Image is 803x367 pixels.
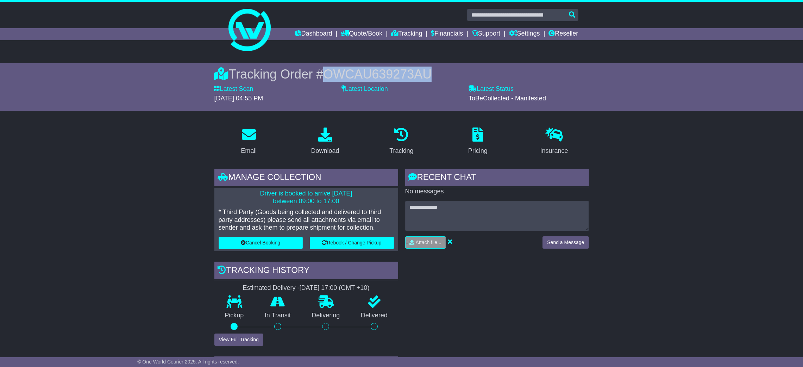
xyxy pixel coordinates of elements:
[548,28,578,40] a: Reseller
[214,262,398,281] div: Tracking history
[468,146,488,156] div: Pricing
[536,125,573,158] a: Insurance
[405,169,589,188] div: RECENT CHAT
[307,125,344,158] a: Download
[464,125,492,158] a: Pricing
[214,284,398,292] div: Estimated Delivery -
[214,169,398,188] div: Manage collection
[472,28,500,40] a: Support
[431,28,463,40] a: Financials
[391,28,422,40] a: Tracking
[214,334,263,346] button: View Full Tracking
[350,312,398,319] p: Delivered
[301,312,351,319] p: Delivering
[509,28,540,40] a: Settings
[341,28,382,40] a: Quote/Book
[540,146,568,156] div: Insurance
[469,95,546,102] span: ToBeCollected - Manifested
[310,237,394,249] button: Rebook / Change Pickup
[295,28,332,40] a: Dashboard
[137,359,239,365] span: © One World Courier 2025. All rights reserved.
[219,209,394,231] p: * Third Party (Goods being collected and delivered to third party addresses) please send all atta...
[254,312,301,319] p: In Transit
[542,236,589,249] button: Send a Message
[469,85,514,93] label: Latest Status
[219,190,394,205] p: Driver is booked to arrive [DATE] between 09:00 to 17:00
[341,85,388,93] label: Latest Location
[323,67,432,81] span: OWCAU639273AU
[241,146,257,156] div: Email
[214,67,589,82] div: Tracking Order #
[405,188,589,195] p: No messages
[214,312,255,319] p: Pickup
[389,146,413,156] div: Tracking
[385,125,418,158] a: Tracking
[300,284,370,292] div: [DATE] 17:00 (GMT +10)
[214,95,263,102] span: [DATE] 04:55 PM
[311,146,339,156] div: Download
[219,237,303,249] button: Cancel Booking
[214,85,253,93] label: Latest Scan
[236,125,261,158] a: Email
